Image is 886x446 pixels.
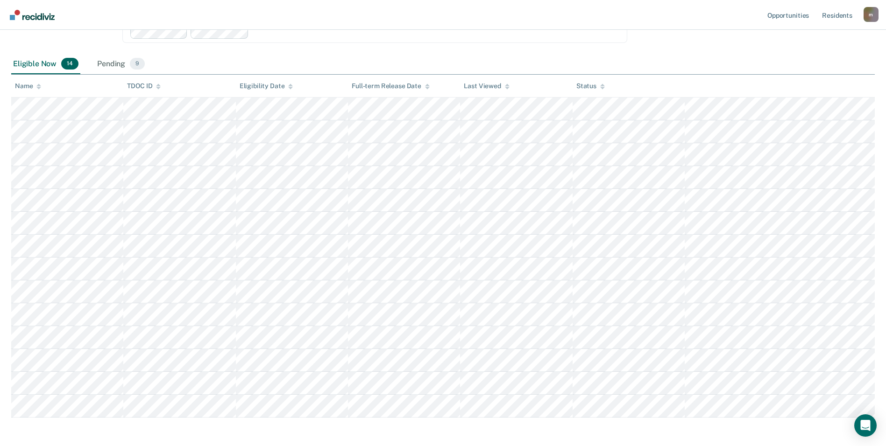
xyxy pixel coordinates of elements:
div: Status [576,82,605,90]
span: 9 [130,58,145,70]
span: 14 [61,58,78,70]
div: Eligibility Date [240,82,293,90]
div: Name [15,82,41,90]
div: Last Viewed [464,82,509,90]
div: Full-term Release Date [352,82,430,90]
button: Profile dropdown button [864,7,879,22]
div: Pending9 [95,54,147,75]
img: Recidiviz [10,10,55,20]
div: m [864,7,879,22]
div: Eligible Now14 [11,54,80,75]
div: Open Intercom Messenger [854,414,877,437]
div: TDOC ID [127,82,161,90]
